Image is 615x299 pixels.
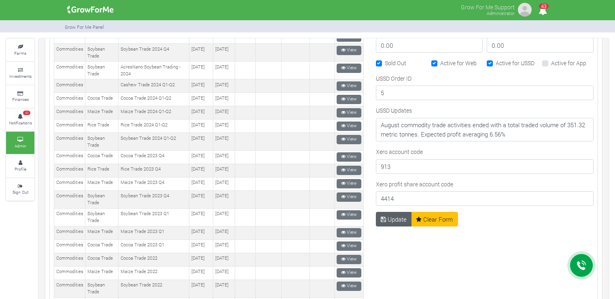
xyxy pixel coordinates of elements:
[54,239,85,253] td: Commodities
[337,81,361,91] a: View
[119,177,189,190] td: Maize Trade 2023 Q4
[189,208,213,226] td: [DATE]
[337,135,361,144] a: View
[119,79,189,93] td: Cashew Trade 2024 Q1-Q2
[15,166,26,172] small: Profile
[85,226,119,239] td: Maize Trade
[85,253,119,266] td: Cocoa Trade
[119,62,189,79] td: AcresNano Soybean Trading - 2024
[213,226,235,239] td: [DATE]
[376,106,412,115] label: USSD Updates
[85,93,119,106] td: Cocoa Trade
[54,93,85,106] td: Commodities
[461,2,515,11] p: Grow For Me Support
[189,239,213,253] td: [DATE]
[189,133,213,151] td: [DATE]
[189,190,213,208] td: [DATE]
[54,44,85,62] td: Commodities
[337,122,361,131] a: View
[54,253,85,266] td: Commodities
[13,189,28,195] small: Sign Out
[517,2,533,18] img: growforme image
[535,8,551,15] a: 43
[12,96,29,102] small: Finances
[65,24,104,30] small: Grow For Me Panel
[487,10,515,16] small: Administrator
[85,266,119,280] td: Maize Trade
[54,133,85,151] td: Commodities
[14,50,26,56] small: Farms
[337,108,361,117] a: View
[54,208,85,226] td: Commodities
[213,280,235,297] td: [DATE]
[376,118,594,141] textarea: July commodity trade activities ended with a total traded volume 166.25 metric tonnes. Expected p...
[54,106,85,120] td: Commodities
[85,120,119,133] td: Rice Trade
[54,280,85,297] td: Commodities
[337,210,361,220] a: View
[85,62,119,79] td: Soybean Trade
[23,111,30,115] span: 43
[189,150,213,164] td: [DATE]
[337,95,361,104] a: View
[85,44,119,62] td: Soybean Trade
[6,62,34,84] a: Investments
[337,282,361,291] a: View
[213,150,235,164] td: [DATE]
[85,239,119,253] td: Cocoa Trade
[54,150,85,164] td: Commodities
[376,147,423,156] label: Xero account code
[337,228,361,237] a: View
[54,190,85,208] td: Commodities
[213,190,235,208] td: [DATE]
[15,143,26,149] small: Admin
[189,266,213,280] td: [DATE]
[337,46,361,55] a: View
[551,59,586,67] label: Active for App
[189,120,213,133] td: [DATE]
[54,177,85,190] td: Commodities
[85,177,119,190] td: Maize Trade
[376,212,412,226] button: Update
[85,106,119,120] td: Maize Trade
[6,39,34,61] a: Farms
[189,79,213,93] td: [DATE]
[119,120,189,133] td: Rice Trade 2024 Q1-Q2
[54,79,85,93] td: Commodities
[6,85,34,108] a: Finances
[119,266,189,280] td: Maize Trade 2022
[189,106,213,120] td: [DATE]
[213,164,235,177] td: [DATE]
[119,226,189,239] td: Maize Trade 2023 Q1
[189,44,213,62] td: [DATE]
[119,133,189,151] td: Soybean Trade 2024 Q1-Q2
[119,208,189,226] td: Soybean Trade 2023 Q1
[337,166,361,175] a: View
[64,2,117,18] img: growforme image
[376,180,453,188] label: Xero profit share account code
[119,164,189,177] td: Rice Trade 2023 Q4
[337,64,361,73] a: View
[9,120,32,126] small: Notifications
[189,177,213,190] td: [DATE]
[6,132,34,154] a: Admin
[189,253,213,266] td: [DATE]
[189,280,213,297] td: [DATE]
[337,192,361,202] a: View
[213,44,235,62] td: [DATE]
[337,255,361,264] a: View
[119,150,189,164] td: Cocoa Trade 2023 Q4
[539,4,549,9] span: 43
[85,164,119,177] td: Rice Trade
[213,133,235,151] td: [DATE]
[213,177,235,190] td: [DATE]
[54,266,85,280] td: Commodities
[54,226,85,239] td: Commodities
[6,109,34,131] a: 43 Notifications
[119,44,189,62] td: Soybean Trade 2024 Q4
[337,179,361,188] a: View
[213,93,235,106] td: [DATE]
[119,253,189,266] td: Cocoa Trade 2022
[385,59,406,67] label: Sold Out
[119,106,189,120] td: Maize Trade 2024 Q1-Q2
